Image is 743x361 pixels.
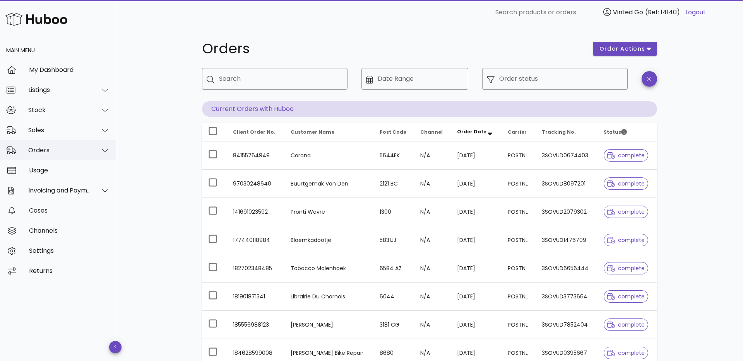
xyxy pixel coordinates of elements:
[607,153,645,158] span: complete
[457,128,486,135] span: Order Date
[380,129,406,135] span: Post Code
[227,123,284,141] th: Client Order No.
[373,283,414,311] td: 6044
[645,8,680,17] span: (Ref: 14140)
[227,198,284,226] td: 141691023592
[284,141,373,170] td: Corona
[284,226,373,254] td: Bloemkadootje
[607,266,645,271] span: complete
[414,123,450,141] th: Channel
[599,45,645,53] span: order actions
[451,141,502,170] td: [DATE]
[233,129,276,135] span: Client Order No.
[284,311,373,339] td: [PERSON_NAME]
[536,226,597,254] td: 3SOVUD1476709
[29,227,110,234] div: Channels
[202,42,584,56] h1: Orders
[414,283,450,311] td: N/A
[451,170,502,198] td: [DATE]
[414,226,450,254] td: N/A
[536,254,597,283] td: 3SOVUD6656444
[451,198,502,226] td: [DATE]
[502,311,536,339] td: POSTNL
[536,198,597,226] td: 3SOVUD2079302
[451,283,502,311] td: [DATE]
[373,311,414,339] td: 3181 CG
[227,170,284,198] td: 97030248640
[502,283,536,311] td: POSTNL
[284,123,373,141] th: Customer Name
[536,311,597,339] td: 3SOVUD7852404
[29,167,110,174] div: Usage
[542,129,576,135] span: Tracking No.
[373,226,414,254] td: 5831JJ
[414,311,450,339] td: N/A
[227,283,284,311] td: 181901871341
[607,209,645,215] span: complete
[502,141,536,170] td: POSTNL
[202,101,657,117] p: Current Orders with Huboo
[29,207,110,214] div: Cases
[604,129,627,135] span: Status
[414,170,450,198] td: N/A
[414,141,450,170] td: N/A
[593,42,657,56] button: order actions
[451,311,502,339] td: [DATE]
[28,126,91,134] div: Sales
[536,123,597,141] th: Tracking No.
[607,237,645,243] span: complete
[414,254,450,283] td: N/A
[502,226,536,254] td: POSTNL
[284,254,373,283] td: Tobacco Molenhoek
[607,322,645,327] span: complete
[607,350,645,356] span: complete
[502,170,536,198] td: POSTNL
[607,294,645,299] span: complete
[685,8,706,17] a: Logout
[420,129,443,135] span: Channel
[607,181,645,186] span: complete
[29,66,110,73] div: My Dashboard
[227,141,284,170] td: 84155764949
[373,198,414,226] td: 1300
[291,129,334,135] span: Customer Name
[284,170,373,198] td: Buurtgemak Van Den
[373,254,414,283] td: 6584 AZ
[451,226,502,254] td: [DATE]
[373,123,414,141] th: Post Code
[284,283,373,311] td: Librairie Du Charnois
[373,141,414,170] td: 5644EK
[227,226,284,254] td: 177440118984
[28,146,91,154] div: Orders
[373,170,414,198] td: 2121 BC
[451,123,502,141] th: Order Date: Sorted descending. Activate to remove sorting.
[28,106,91,114] div: Stock
[28,86,91,94] div: Listings
[502,198,536,226] td: POSTNL
[536,283,597,311] td: 3SOVUD3773664
[451,254,502,283] td: [DATE]
[597,123,657,141] th: Status
[613,8,643,17] span: Vinted Go
[227,311,284,339] td: 185556988123
[28,187,91,194] div: Invoicing and Payments
[227,254,284,283] td: 182702348485
[502,254,536,283] td: POSTNL
[414,198,450,226] td: N/A
[284,198,373,226] td: Pronti Wavre
[502,123,536,141] th: Carrier
[536,141,597,170] td: 3SOVUD0674403
[508,129,527,135] span: Carrier
[536,170,597,198] td: 3SOVUD8097201
[29,247,110,254] div: Settings
[5,11,67,27] img: Huboo Logo
[29,267,110,274] div: Returns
